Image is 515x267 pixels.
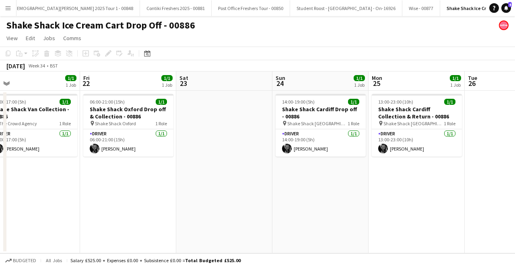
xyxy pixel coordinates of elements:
[70,257,241,263] div: Salary £525.00 + Expenses £0.00 + Subsistence £0.00 =
[6,62,25,70] div: [DATE]
[185,257,241,263] span: Total Budgeted £525.00
[60,33,84,43] a: Comms
[6,19,195,31] h1: Shake Shack Ice Cream Cart Drop Off - 00886
[508,2,512,7] span: 4
[212,0,290,16] button: Post Office Freshers Tour - 00850
[44,257,64,263] span: All jobs
[63,35,81,42] span: Comms
[6,0,140,16] button: [DEMOGRAPHIC_DATA][PERSON_NAME] 2025 Tour 1 - 00848
[402,0,440,16] button: Wise - 00877
[290,0,402,16] button: Student Roost - [GEOGRAPHIC_DATA] - On-16926
[499,20,509,30] app-user-avatar: native Staffing
[501,3,511,13] a: 4
[13,258,36,263] span: Budgeted
[50,63,58,69] div: BST
[3,33,21,43] a: View
[23,33,38,43] a: Edit
[4,256,37,265] button: Budgeted
[140,0,212,16] button: Contiki Freshers 2025 - 00881
[6,35,18,42] span: View
[27,63,47,69] span: Week 34
[40,33,58,43] a: Jobs
[26,35,35,42] span: Edit
[43,35,55,42] span: Jobs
